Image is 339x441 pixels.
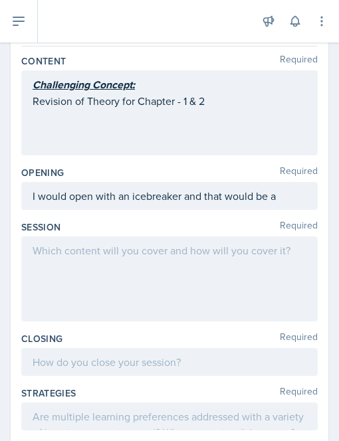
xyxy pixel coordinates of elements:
label: Closing [21,332,62,345]
span: Required [280,166,318,179]
span: Required [280,387,318,400]
span: Required [280,54,318,68]
label: Strategies [21,387,76,400]
span: Required [280,332,318,345]
p: Revision of Theory for Chapter - 1 & 2 [33,93,306,109]
label: Session [21,220,60,234]
u: Challenging Concept: [33,77,135,92]
span: Required [280,220,318,234]
label: Content [21,54,66,68]
label: Opening [21,166,64,179]
p: I would open with an icebreaker and that would be a [33,188,306,204]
